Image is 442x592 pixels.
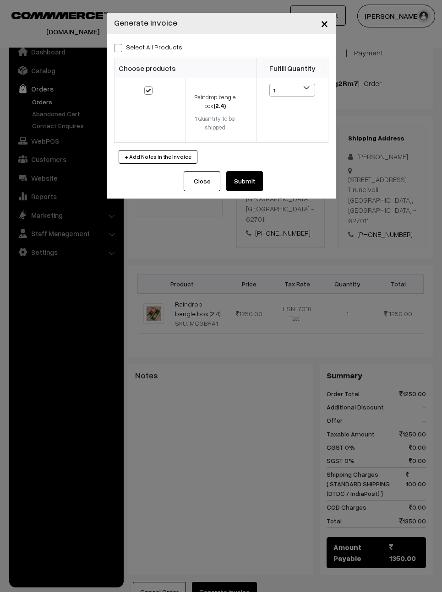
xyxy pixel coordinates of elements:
[270,84,315,97] span: 1
[269,84,315,97] span: 1
[226,171,263,191] button: Submit
[213,102,226,109] strong: (2.4)
[184,171,220,191] button: Close
[313,9,336,38] button: Close
[321,15,328,32] span: ×
[119,150,197,164] button: + Add Notes in the Invoice
[256,58,328,78] th: Fulfill Quantity
[114,42,182,52] label: Select all Products
[191,93,239,111] div: Raindrop bangle box
[191,114,239,132] div: 1 Quantity to be shipped
[114,16,177,29] h4: Generate Invoice
[114,58,256,78] th: Choose products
